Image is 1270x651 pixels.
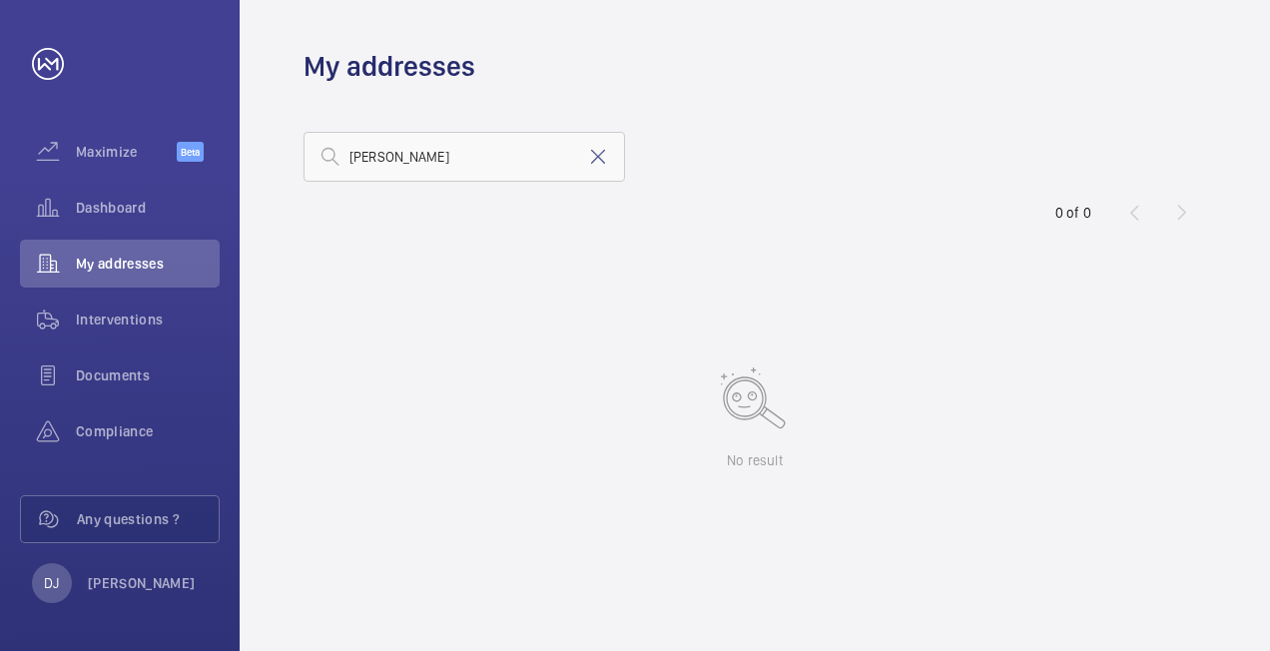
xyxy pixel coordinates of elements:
[76,365,220,385] span: Documents
[76,254,220,274] span: My addresses
[304,48,475,85] h1: My addresses
[77,509,219,529] span: Any questions ?
[44,573,59,593] p: DJ
[76,310,220,329] span: Interventions
[727,450,783,470] p: No result
[88,573,196,593] p: [PERSON_NAME]
[1055,203,1091,223] div: 0 of 0
[177,142,204,162] span: Beta
[76,421,220,441] span: Compliance
[76,198,220,218] span: Dashboard
[304,132,625,182] input: Search by address
[76,142,177,162] span: Maximize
